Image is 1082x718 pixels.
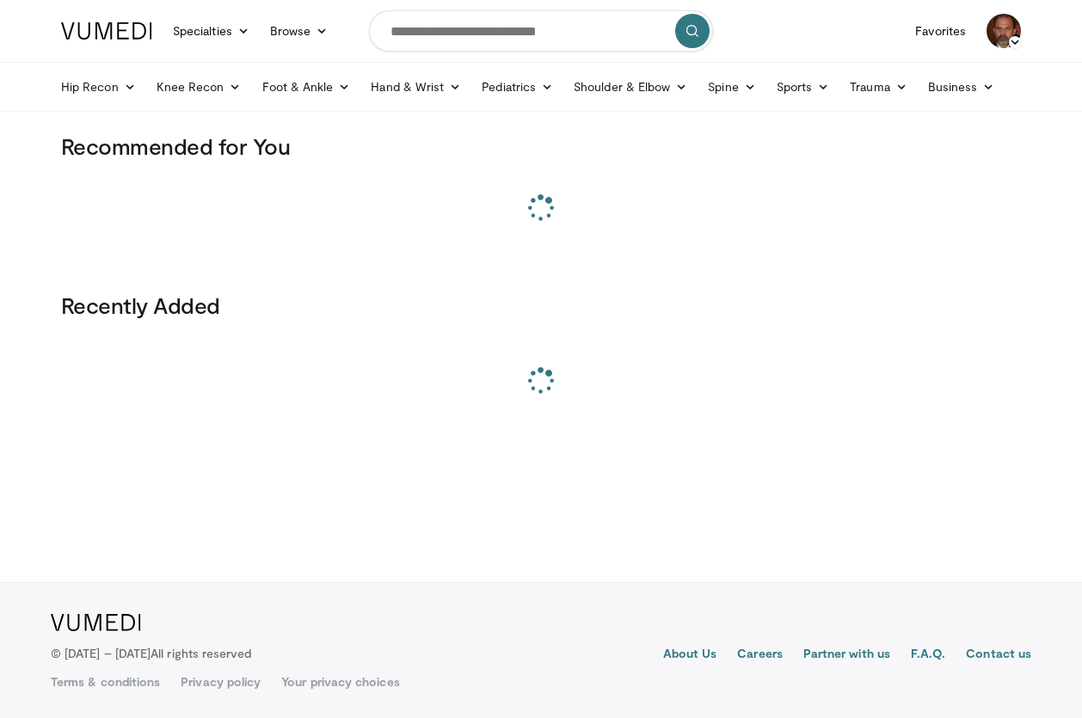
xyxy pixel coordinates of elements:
[369,10,713,52] input: Search topics, interventions
[766,70,840,104] a: Sports
[61,22,152,40] img: VuMedi Logo
[563,70,698,104] a: Shoulder & Elbow
[163,14,260,48] a: Specialties
[151,646,251,660] span: All rights reserved
[281,673,399,690] a: Your privacy choices
[966,645,1031,666] a: Contact us
[839,70,918,104] a: Trauma
[803,645,890,666] a: Partner with us
[51,645,252,662] p: © [DATE] – [DATE]
[471,70,563,104] a: Pediatrics
[61,132,1021,160] h3: Recommended for You
[146,70,252,104] a: Knee Recon
[51,614,141,631] img: VuMedi Logo
[737,645,783,666] a: Careers
[918,70,1005,104] a: Business
[61,291,1021,319] h3: Recently Added
[698,70,765,104] a: Spine
[987,14,1021,48] img: Avatar
[911,645,945,666] a: F.A.Q.
[905,14,976,48] a: Favorites
[360,70,471,104] a: Hand & Wrist
[51,673,160,690] a: Terms & conditions
[51,70,146,104] a: Hip Recon
[252,70,361,104] a: Foot & Ankle
[260,14,339,48] a: Browse
[663,645,717,666] a: About Us
[181,673,261,690] a: Privacy policy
